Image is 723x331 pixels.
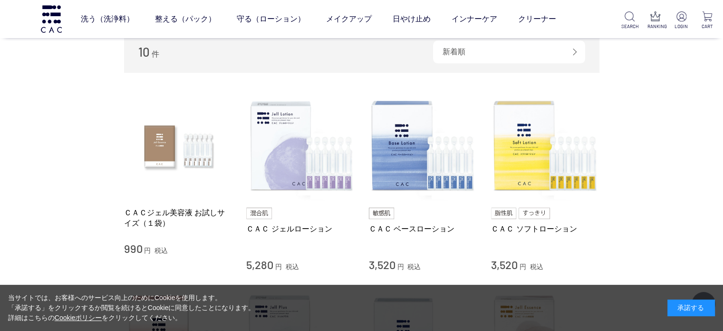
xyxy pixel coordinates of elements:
span: 3,520 [491,258,518,271]
a: インナーケア [452,6,497,32]
a: RANKING [647,11,664,30]
img: すっきり [519,208,550,219]
span: 円 [144,247,151,254]
span: 税込 [286,263,299,271]
span: 990 [124,241,143,255]
img: logo [39,5,63,32]
p: SEARCH [621,23,638,30]
a: メイクアップ [326,6,372,32]
a: クリーナー [518,6,556,32]
p: RANKING [647,23,664,30]
span: 円 [275,263,282,271]
span: 税込 [154,247,168,254]
div: 承諾する [667,300,715,316]
p: CART [699,23,715,30]
span: 円 [397,263,404,271]
a: SEARCH [621,11,638,30]
a: ＣＡＣ ジェルローション [246,224,355,234]
span: 5,280 [246,258,273,271]
a: ＣＡＣ ソフトローション [491,224,599,234]
a: 守る（ローション） [237,6,305,32]
a: ＣＡＣ ベースローション [369,224,477,234]
a: ＣＡＣジェル美容液 お試しサイズ（１袋） [124,208,232,228]
div: 当サイトでは、お客様へのサービス向上のためにCookieを使用します。 「承諾する」をクリックするか閲覧を続けるとCookieに同意したことになります。 詳細はこちらの をクリックしてください。 [8,293,255,323]
a: Cookieポリシー [55,314,102,321]
span: 3,520 [369,258,395,271]
a: CART [699,11,715,30]
img: ＣＡＣ ジェルローション [246,92,355,201]
img: ＣＡＣ ベースローション [369,92,477,201]
span: 円 [520,263,526,271]
span: 税込 [407,263,421,271]
p: LOGIN [673,23,690,30]
span: 税込 [530,263,543,271]
img: ＣＡＣ ソフトローション [491,92,599,201]
img: 脂性肌 [491,208,516,219]
img: 混合肌 [246,208,272,219]
img: ＣＡＣジェル美容液 お試しサイズ（１袋） [124,92,232,201]
img: 敏感肌 [369,208,395,219]
a: 日やけ止め [393,6,431,32]
a: 整える（パック） [155,6,216,32]
span: 10 [138,44,150,59]
span: 件 [152,50,159,58]
a: LOGIN [673,11,690,30]
a: 洗う（洗浄料） [81,6,134,32]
